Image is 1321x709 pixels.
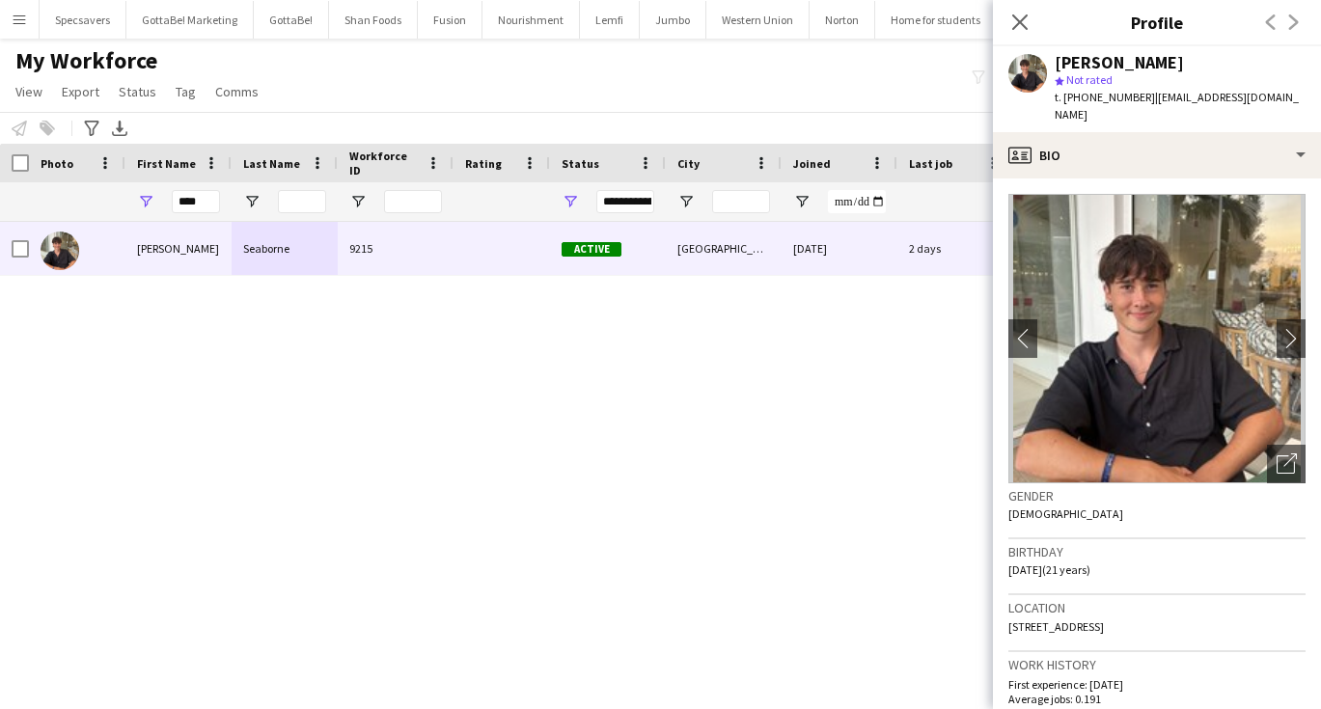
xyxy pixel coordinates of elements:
[62,83,99,100] span: Export
[1055,54,1184,71] div: [PERSON_NAME]
[137,193,154,210] button: Open Filter Menu
[706,1,810,39] button: Western Union
[1008,543,1306,560] h3: Birthday
[677,193,695,210] button: Open Filter Menu
[1008,619,1104,634] span: [STREET_ADDRESS]
[1055,90,1155,104] span: t. [PHONE_NUMBER]
[349,149,419,177] span: Workforce ID
[119,83,156,100] span: Status
[482,1,580,39] button: Nourishment
[875,1,997,39] button: Home for students
[562,193,579,210] button: Open Filter Menu
[1008,194,1306,483] img: Crew avatar or photo
[243,156,300,171] span: Last Name
[782,222,897,275] div: [DATE]
[828,190,886,213] input: Joined Filter Input
[712,190,770,213] input: City Filter Input
[8,79,50,104] a: View
[677,156,700,171] span: City
[1008,656,1306,673] h3: Work history
[810,1,875,39] button: Norton
[338,222,454,275] div: 9215
[580,1,640,39] button: Lemfi
[54,79,107,104] a: Export
[40,1,126,39] button: Specsavers
[137,156,196,171] span: First Name
[666,222,782,275] div: [GEOGRAPHIC_DATA]
[465,156,502,171] span: Rating
[793,156,831,171] span: Joined
[172,190,220,213] input: First Name Filter Input
[993,10,1321,35] h3: Profile
[1008,506,1123,521] span: [DEMOGRAPHIC_DATA]
[1008,692,1306,706] p: Average jobs: 0.191
[993,132,1321,178] div: Bio
[80,117,103,140] app-action-btn: Advanced filters
[254,1,329,39] button: GottaBe!
[1008,599,1306,616] h3: Location
[1008,562,1090,577] span: [DATE] (21 years)
[1008,677,1306,692] p: First experience: [DATE]
[562,242,621,257] span: Active
[1055,90,1299,122] span: | [EMAIL_ADDRESS][DOMAIN_NAME]
[168,79,204,104] a: Tag
[349,193,367,210] button: Open Filter Menu
[125,222,232,275] div: [PERSON_NAME]
[1267,445,1306,483] div: Open photos pop-in
[232,222,338,275] div: Seaborne
[1066,72,1113,87] span: Not rated
[418,1,482,39] button: Fusion
[41,232,79,270] img: Hugo Seaborne
[1008,487,1306,504] h3: Gender
[126,1,254,39] button: GottaBe! Marketing
[793,193,811,210] button: Open Filter Menu
[897,222,1013,275] div: 2 days
[41,156,73,171] span: Photo
[207,79,266,104] a: Comms
[384,190,442,213] input: Workforce ID Filter Input
[176,83,196,100] span: Tag
[215,83,259,100] span: Comms
[243,193,261,210] button: Open Filter Menu
[640,1,706,39] button: Jumbo
[15,46,157,75] span: My Workforce
[278,190,326,213] input: Last Name Filter Input
[15,83,42,100] span: View
[111,79,164,104] a: Status
[108,117,131,140] app-action-btn: Export XLSX
[329,1,418,39] button: Shan Foods
[562,156,599,171] span: Status
[909,156,952,171] span: Last job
